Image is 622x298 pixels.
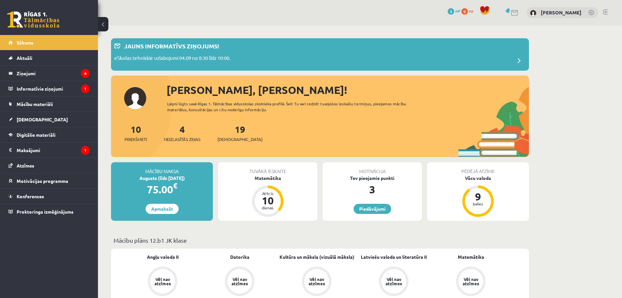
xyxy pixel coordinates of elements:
[308,277,326,286] div: Vēl nav atzīmes
[355,267,432,297] a: Vēl nav atzīmes
[217,123,263,143] a: 19[DEMOGRAPHIC_DATA]
[17,40,33,45] span: Sākums
[8,173,90,188] a: Motivācijas programma
[455,8,460,13] span: mP
[8,35,90,50] a: Sākums
[8,204,90,219] a: Proktoringa izmēģinājums
[81,84,90,93] i: 1
[258,195,278,206] div: 10
[231,277,249,286] div: Vēl nav atzīmes
[164,136,200,143] span: Neizlasītās ziņas
[173,181,177,190] span: €
[427,175,529,182] div: Vācu valoda
[167,101,418,113] div: Laipni lūgts savā Rīgas 1. Tālmācības vidusskolas skolnieka profilā. Šeit Tu vari redzēt tuvojošo...
[7,11,59,28] a: Rīgas 1. Tālmācības vidusskola
[17,143,90,158] legend: Maksājumi
[541,9,582,16] a: [PERSON_NAME]
[218,175,317,218] a: Matemātika Atlicis 10 dienas
[8,158,90,173] a: Atzīmes
[17,101,53,107] span: Mācību materiāli
[361,254,427,260] a: Latviešu valoda un literatūra II
[462,277,480,286] div: Vēl nav atzīmes
[469,8,473,13] span: xp
[114,54,231,63] p: eSkolas tehniskie uzlabojumi 04.09 no 8:30 līdz 10:00.
[258,191,278,195] div: Atlicis
[427,162,529,175] div: Pēdējā atzīme
[8,50,90,65] a: Aktuāli
[468,191,488,202] div: 9
[8,143,90,158] a: Maksājumi1
[17,55,32,61] span: Aktuāli
[218,162,317,175] div: Tuvākā ieskaite
[8,112,90,127] a: [DEMOGRAPHIC_DATA]
[124,267,201,297] a: Vēl nav atzīmes
[530,10,536,16] img: Ralfs Bojarunecs
[323,175,422,182] div: Tev pieejamie punkti
[167,82,529,98] div: [PERSON_NAME], [PERSON_NAME]!
[111,182,213,197] div: 75.00
[427,175,529,218] a: Vācu valoda 9 balles
[111,175,213,182] div: Augusts (līdz [DATE])
[17,209,73,215] span: Proktoringa izmēģinājums
[432,267,509,297] a: Vēl nav atzīmes
[8,189,90,204] a: Konferences
[17,132,56,138] span: Digitālie materiāli
[17,163,34,168] span: Atzīmes
[8,81,90,96] a: Informatīvie ziņojumi1
[17,178,68,184] span: Motivācijas programma
[461,8,476,13] a: 0 xp
[124,136,147,143] span: Priekšmeti
[448,8,460,13] a: 3 mP
[258,206,278,210] div: dienas
[114,236,526,245] p: Mācību plāns 12.b1 JK klase
[17,116,68,122] span: [DEMOGRAPHIC_DATA]
[8,66,90,81] a: Ziņojumi4
[385,277,403,286] div: Vēl nav atzīmes
[164,123,200,143] a: 4Neizlasītās ziņas
[458,254,484,260] a: Matemātika
[323,162,422,175] div: Motivācija
[17,193,44,199] span: Konferences
[81,69,90,78] i: 4
[153,277,172,286] div: Vēl nav atzīmes
[468,202,488,206] div: balles
[124,42,219,50] p: Jauns informatīvs ziņojums!
[81,146,90,155] i: 1
[147,254,179,260] a: Angļu valoda II
[230,254,249,260] a: Datorika
[124,123,147,143] a: 10Priekšmeti
[17,81,90,96] legend: Informatīvie ziņojumi
[114,42,526,67] a: Jauns informatīvs ziņojums! eSkolas tehniskie uzlabojumi 04.09 no 8:30 līdz 10:00.
[146,204,179,214] a: Apmaksāt
[17,66,90,81] legend: Ziņojumi
[8,127,90,142] a: Digitālie materiāli
[217,136,263,143] span: [DEMOGRAPHIC_DATA]
[201,267,278,297] a: Vēl nav atzīmes
[111,162,213,175] div: Mācību maksa
[278,267,355,297] a: Vēl nav atzīmes
[354,204,391,214] a: Piedāvājumi
[323,182,422,197] div: 3
[8,96,90,112] a: Mācību materiāli
[461,8,468,15] span: 0
[218,175,317,182] div: Matemātika
[448,8,454,15] span: 3
[279,254,354,260] a: Kultūra un māksla (vizuālā māksla)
